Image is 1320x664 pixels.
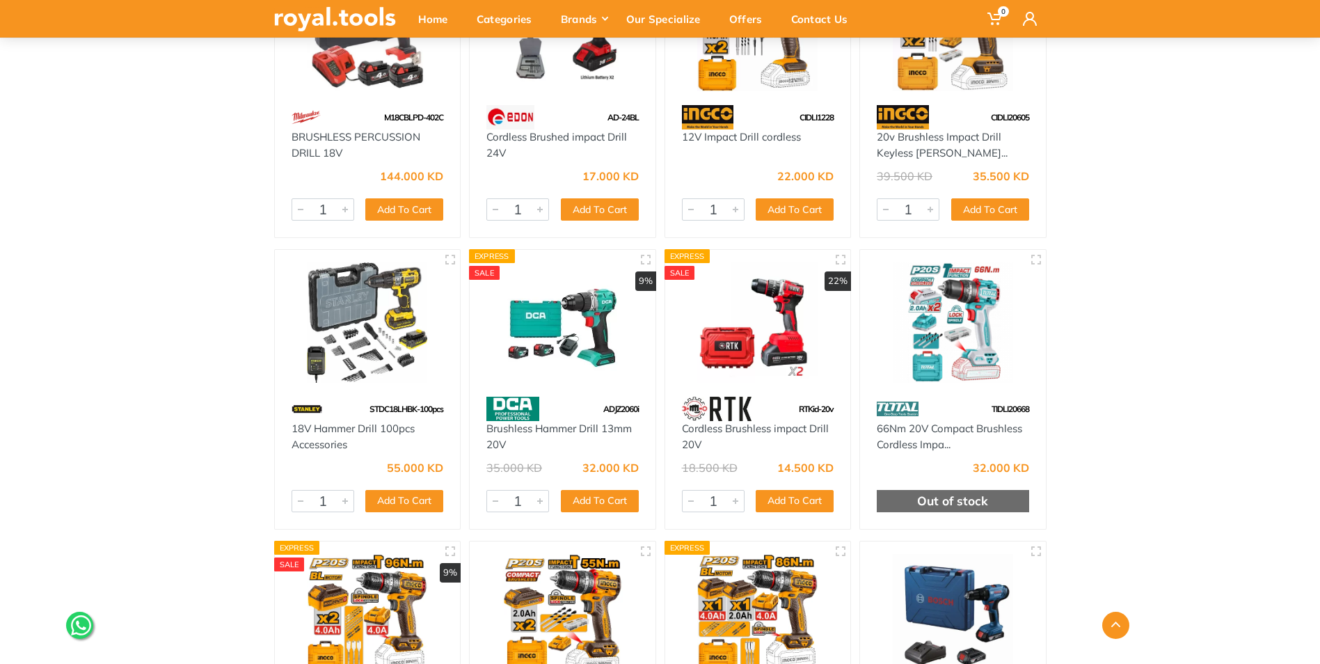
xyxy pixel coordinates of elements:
[777,171,834,182] div: 22.000 KD
[635,271,656,291] div: 9%
[387,462,443,473] div: 55.000 KD
[603,404,639,414] span: ADJZ2060i
[682,422,829,451] a: Cordless Brushless impact Drill 20V
[678,262,838,383] img: Royal Tools - Cordless Brushless impact Drill 20V
[486,422,632,451] a: Brushless Hammer Drill 13mm 20V
[992,404,1029,414] span: TIDLI20668
[292,397,322,421] img: 15.webp
[756,198,834,221] button: Add To Cart
[607,112,639,122] span: AD-24BL
[469,266,500,280] div: SALE
[365,198,443,221] button: Add To Cart
[781,4,867,33] div: Contact Us
[719,4,781,33] div: Offers
[292,105,321,129] img: 68.webp
[486,462,542,473] div: 35.000 KD
[551,4,617,33] div: Brands
[877,105,929,129] img: 91.webp
[384,112,443,122] span: M18CBLPD-402C
[682,397,752,421] img: 139.webp
[369,404,443,414] span: STDC18LHBK-100pcs
[380,171,443,182] div: 144.000 KD
[440,563,461,583] div: 9%
[365,490,443,512] button: Add To Cart
[877,422,1022,451] a: 66Nm 20V Compact Brushless Cordless Impa...
[877,171,932,182] div: 39.500 KD
[482,262,643,383] img: Royal Tools - Brushless Hammer Drill 13mm 20V
[486,397,539,421] img: 58.webp
[582,171,639,182] div: 17.000 KD
[665,266,695,280] div: SALE
[274,7,396,31] img: royal.tools Logo
[274,558,305,571] div: SALE
[469,249,515,263] div: Express
[682,462,738,473] div: 18.500 KD
[408,4,467,33] div: Home
[274,541,320,555] div: Express
[877,130,1008,159] a: 20v Brushless Impact Drill Keyless [PERSON_NAME]...
[292,422,415,451] a: 18V Hammer Drill 100pcs Accessories
[756,490,834,512] button: Add To Cart
[973,462,1029,473] div: 32.000 KD
[825,271,851,291] div: 22%
[682,105,734,129] img: 91.webp
[287,262,448,383] img: Royal Tools - 18V Hammer Drill 100pcs Accessories
[973,171,1029,182] div: 35.500 KD
[799,404,834,414] span: RTKid-20v
[682,130,801,143] a: 12V Impact Drill cordless
[800,112,834,122] span: CIDLI1228
[991,112,1029,122] span: CIDLI20605
[486,105,534,129] img: 112.webp
[665,541,710,555] div: Express
[292,130,420,159] a: BRUSHLESS PERCUSSION DRILL 18V
[665,249,710,263] div: Express
[873,262,1033,383] img: Royal Tools - 66Nm 20V Compact Brushless Cordless Impact Drill
[561,198,639,221] button: Add To Cart
[561,490,639,512] button: Add To Cart
[877,490,1029,512] div: Out of stock
[777,462,834,473] div: 14.500 KD
[951,198,1029,221] button: Add To Cart
[617,4,719,33] div: Our Specialize
[877,397,919,421] img: 86.webp
[582,462,639,473] div: 32.000 KD
[998,6,1009,17] span: 0
[467,4,551,33] div: Categories
[486,130,627,159] a: Cordless Brushed impact Drill 24V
